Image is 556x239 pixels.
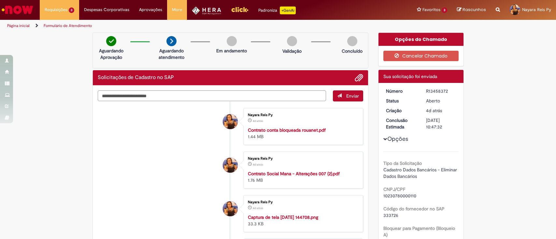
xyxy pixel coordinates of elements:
span: Requisições [45,7,67,13]
div: Nayara Reis Py [223,114,238,129]
time: 28/08/2025 14:47:15 [253,206,263,210]
div: Padroniza [258,7,296,14]
img: ServiceNow [1,3,34,16]
span: Rascunhos [463,7,486,13]
div: Nayara Reis Py [248,113,356,117]
div: Nayara Reis Py [223,201,238,216]
span: 10230780000110 [383,193,416,199]
b: Bloquear para Pagamento (Bloqueio A) [383,225,455,238]
p: Em andamento [216,47,247,54]
div: Opções do Chamado [378,33,463,46]
span: 4d atrás [253,206,263,210]
time: 28/08/2025 14:47:29 [426,108,442,113]
div: 28/08/2025 14:47:29 [426,107,456,114]
button: Cancelar Chamado [383,51,459,61]
span: 4d atrás [253,119,263,123]
p: +GenAi [280,7,296,14]
span: 4d atrás [253,163,263,166]
time: 28/08/2025 14:47:25 [253,163,263,166]
img: img-circle-grey.png [227,36,237,46]
img: img-circle-grey.png [287,36,297,46]
span: Favoritos [422,7,440,13]
a: Contrato Social Mana - Alterações 007 (2).pdf [248,171,340,177]
img: click_logo_yellow_360x200.png [231,5,249,14]
dt: Número [381,88,421,94]
a: Formulário de Atendimento [44,23,92,28]
div: [DATE] 10:47:32 [426,117,456,130]
div: 33.3 KB [248,214,356,227]
span: Despesas Corporativas [84,7,129,13]
span: 3 [442,7,447,13]
span: 3 [69,7,74,13]
dt: Status [381,98,421,104]
div: Aberto [426,98,456,104]
img: check-circle-green.png [106,36,116,46]
b: Tipo da Solicitação [383,160,422,166]
span: Enviar [346,93,359,99]
a: Contrato conta bloqueada rouanet.pdf [248,127,326,133]
div: Nayara Reis Py [248,200,356,204]
a: Captura de tela [DATE] 144708.png [248,214,318,220]
b: CNPJ/CPF [383,186,405,192]
textarea: Digite sua mensagem aqui... [98,90,326,101]
b: Código do fornecedor no SAP [383,206,445,212]
a: Rascunhos [457,7,486,13]
img: img-circle-grey.png [347,36,357,46]
button: Enviar [333,90,363,101]
div: 1.76 MB [248,170,356,183]
h2: Solicitações de Cadastro no SAP Histórico de tíquete [98,75,174,81]
img: arrow-next.png [166,36,177,46]
p: Aguardando atendimento [156,47,187,60]
ul: Trilhas de página [5,20,366,32]
span: More [172,7,182,13]
button: Adicionar anexos [355,73,363,82]
p: Concluído [342,48,363,54]
div: Nayara Reis Py [248,157,356,161]
p: Validação [282,48,302,54]
dt: Conclusão Estimada [381,117,421,130]
div: R13458372 [426,88,456,94]
img: HeraLogo.png [192,7,221,15]
dt: Criação [381,107,421,114]
span: 4d atrás [426,108,442,113]
a: Página inicial [7,23,30,28]
div: Nayara Reis Py [223,158,238,173]
span: Nayara Reis Py [522,7,551,12]
span: Sua solicitação foi enviada [383,73,437,79]
span: Cadastro Dados Bancários - Eliminar Dados Bancários [383,167,458,179]
div: 1.44 MB [248,127,356,140]
time: 28/08/2025 14:47:25 [253,119,263,123]
span: 333726 [383,212,398,218]
p: Aguardando Aprovação [95,47,127,60]
span: Aprovações [139,7,162,13]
